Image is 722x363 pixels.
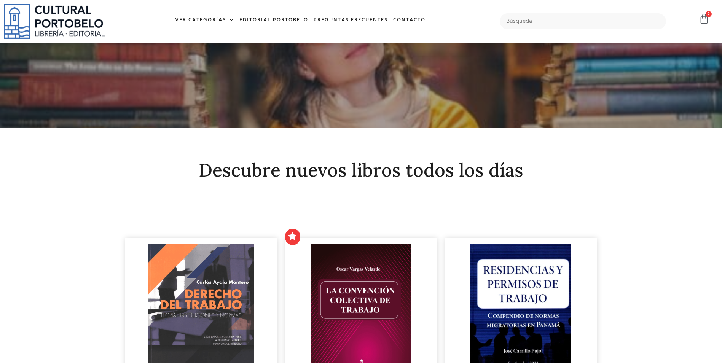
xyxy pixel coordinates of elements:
[237,12,311,29] a: Editorial Portobelo
[699,13,709,24] a: 0
[390,12,428,29] a: Contacto
[311,12,390,29] a: Preguntas frecuentes
[500,13,666,29] input: Búsqueda
[125,160,597,180] h2: Descubre nuevos libros todos los días
[172,12,237,29] a: Ver Categorías
[706,11,712,17] span: 0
